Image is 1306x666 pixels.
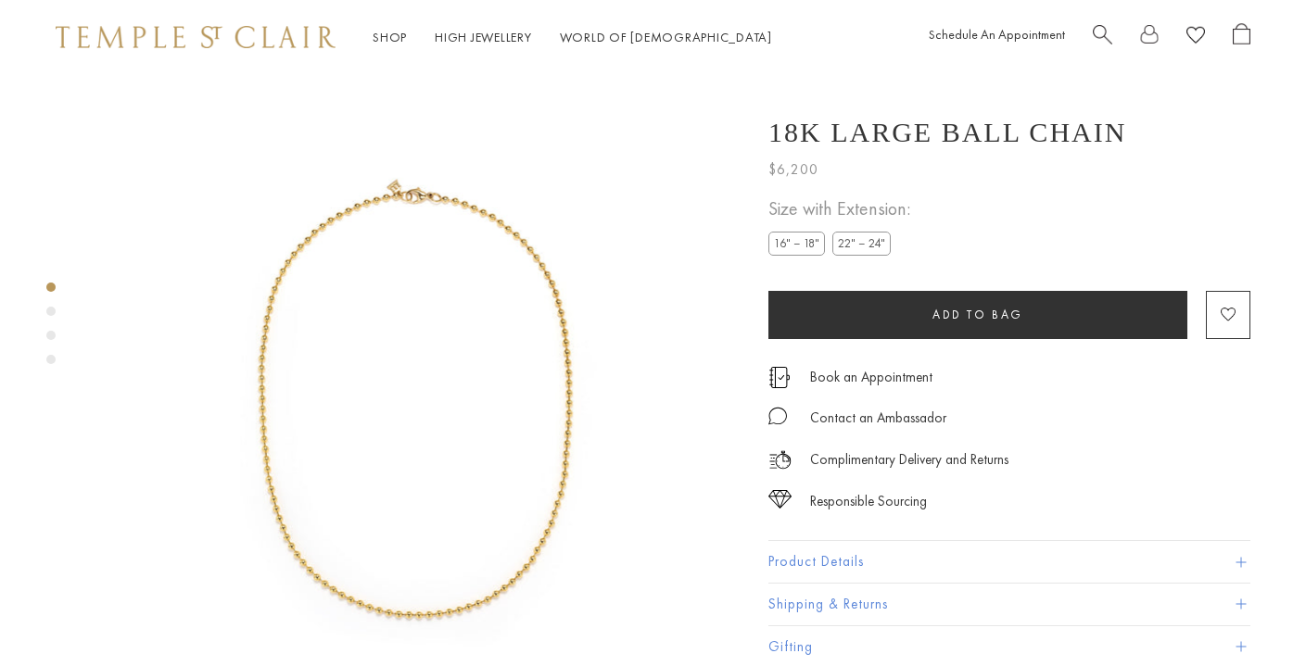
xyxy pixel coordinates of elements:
[768,367,791,388] img: icon_appointment.svg
[768,291,1187,339] button: Add to bag
[373,29,407,45] a: ShopShop
[46,278,56,379] div: Product gallery navigation
[1186,23,1205,52] a: View Wishlist
[932,307,1023,322] span: Add to bag
[768,157,818,182] span: $6,200
[768,194,910,224] span: Size with Extension:
[1233,23,1250,52] a: Open Shopping Bag
[810,490,927,513] div: Responsible Sourcing
[768,448,792,471] img: icon_delivery.svg
[768,584,1250,625] button: Shipping & Returns
[832,232,891,255] label: 22" – 24"
[435,29,532,45] a: High JewelleryHigh Jewellery
[560,29,772,45] a: World of [DEMOGRAPHIC_DATA]World of [DEMOGRAPHIC_DATA]
[768,490,792,509] img: icon_sourcing.svg
[1093,23,1112,52] a: Search
[768,232,825,255] label: 16" – 18"
[56,26,336,48] img: Temple St. Clair
[768,541,1250,583] button: Product Details
[810,367,932,387] a: Book an Appointment
[768,117,1126,148] h1: 18K Large Ball Chain
[810,407,946,430] div: Contact an Ambassador
[929,26,1065,43] a: Schedule An Appointment
[373,26,772,49] nav: Main navigation
[810,448,1008,471] p: Complimentary Delivery and Returns
[768,407,787,425] img: MessageIcon-01_2.svg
